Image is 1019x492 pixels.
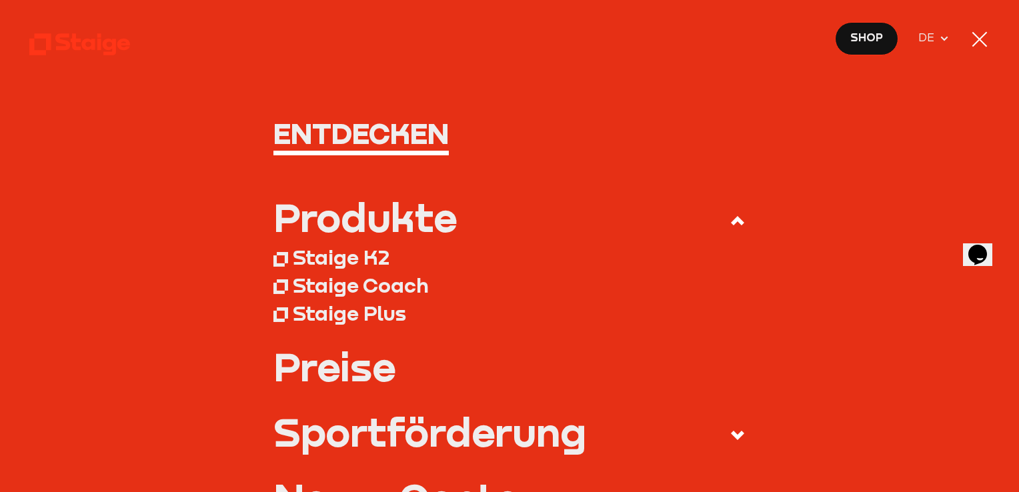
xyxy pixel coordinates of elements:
div: Produkte [273,197,457,237]
a: Staige Plus [273,299,746,327]
span: DE [918,29,939,47]
iframe: chat widget [963,226,1006,266]
a: Staige K2 [273,243,746,271]
a: Preise [273,347,746,386]
div: Staige K2 [293,245,389,269]
div: Staige Coach [293,273,429,297]
span: Shop [850,29,883,47]
a: Shop [835,22,898,55]
div: Staige Plus [293,301,406,325]
div: Sportförderung [273,412,586,451]
a: Staige Coach [273,271,746,299]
